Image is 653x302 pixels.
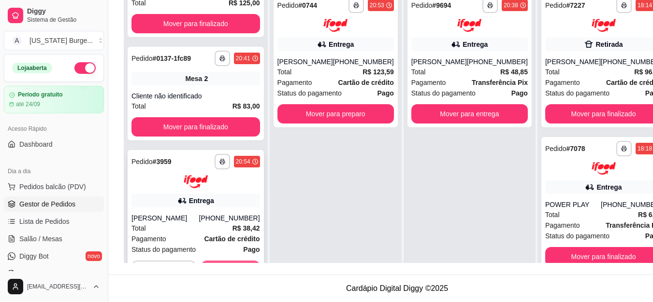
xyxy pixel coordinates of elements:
[4,248,104,264] a: Diggy Botnovo
[370,1,384,9] div: 20:53
[545,57,601,67] div: [PERSON_NAME]
[19,182,86,192] span: Pedidos balcão (PDV)
[19,199,75,209] span: Gestor de Pedidos
[638,145,652,152] div: 18:18
[467,57,528,67] div: [PHONE_NUMBER]
[131,223,146,233] span: Total
[16,100,40,108] article: até 24/09
[566,1,585,9] strong: # 7227
[184,175,208,188] img: ifood
[185,74,202,83] span: Mesa
[545,1,566,9] span: Pedido
[333,57,394,67] div: [PHONE_NUMBER]
[4,214,104,229] a: Lista de Pedidos
[12,36,22,45] span: A
[199,213,260,223] div: [PHONE_NUMBER]
[566,145,585,152] strong: # 7078
[27,16,100,24] span: Sistema de Gestão
[131,233,166,244] span: Pagamento
[19,139,53,149] span: Dashboard
[4,31,104,50] button: Select a team
[377,89,394,97] strong: Pago
[277,67,292,77] span: Total
[411,1,433,9] span: Pedido
[504,1,518,9] div: 20:38
[243,246,260,253] strong: Pago
[411,57,467,67] div: [PERSON_NAME]
[19,269,33,278] span: KDS
[596,182,622,192] div: Entrega
[27,7,100,16] span: Diggy
[131,91,260,101] div: Cliente não identificado
[204,235,260,243] strong: Cartão de crédito
[363,68,394,76] strong: R$ 123,59
[511,89,528,97] strong: Pago
[204,74,208,83] div: 2
[277,104,394,124] button: Mover para preparo
[19,217,70,226] span: Lista de Pedidos
[411,104,528,124] button: Mover para entrega
[74,62,96,74] button: Alterar Status
[545,67,560,77] span: Total
[4,266,104,281] a: KDS
[277,77,312,88] span: Pagamento
[4,86,104,113] a: Período gratuitoaté 24/09
[298,1,317,9] strong: # 0744
[131,261,196,280] button: Recusar pedido
[545,77,580,88] span: Pagamento
[27,283,88,290] span: [EMAIL_ADDRESS][DOMAIN_NAME]
[201,261,260,280] button: Aceitar pedido
[592,19,616,32] img: ifood
[4,275,104,298] button: [EMAIL_ADDRESS][DOMAIN_NAME]
[189,196,214,206] div: Entrega
[338,79,394,86] strong: Cartão de crédito
[131,101,146,111] span: Total
[323,19,348,32] img: ifood
[411,67,426,77] span: Total
[4,179,104,194] button: Pedidos balcão (PDV)
[277,57,333,67] div: [PERSON_NAME]
[411,77,446,88] span: Pagamento
[131,55,153,62] span: Pedido
[131,158,153,165] span: Pedido
[463,40,488,49] div: Entrega
[232,224,260,232] strong: R$ 38,42
[472,79,528,86] strong: Transferência Pix
[236,158,250,165] div: 20:54
[232,102,260,110] strong: R$ 83,00
[131,14,260,33] button: Mover para finalizado
[131,244,196,255] span: Status do pagamento
[4,164,104,179] div: Dia a dia
[4,196,104,212] a: Gestor de Pedidos
[153,158,172,165] strong: # 3959
[545,220,580,231] span: Pagamento
[131,117,260,137] button: Mover para finalizado
[4,121,104,137] div: Acesso Rápido
[545,200,601,209] div: POWER PLAY
[277,1,299,9] span: Pedido
[592,162,616,175] img: ifood
[4,231,104,247] a: Salão / Mesas
[18,91,63,98] article: Período gratuito
[29,36,93,45] div: [US_STATE] Burge ...
[638,1,652,9] div: 18:14
[411,88,476,98] span: Status do pagamento
[4,137,104,152] a: Dashboard
[19,251,49,261] span: Diggy Bot
[12,63,52,73] div: Loja aberta
[595,40,623,49] div: Retirada
[131,213,199,223] div: [PERSON_NAME]
[4,4,104,27] a: DiggySistema de Gestão
[545,145,566,152] span: Pedido
[277,88,342,98] span: Status do pagamento
[545,88,609,98] span: Status do pagamento
[236,55,250,62] div: 20:41
[457,19,481,32] img: ifood
[545,209,560,220] span: Total
[19,234,62,244] span: Salão / Mesas
[432,1,451,9] strong: # 9694
[329,40,354,49] div: Entrega
[153,55,191,62] strong: # 0137-1fc89
[500,68,528,76] strong: R$ 48,85
[545,231,609,241] span: Status do pagamento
